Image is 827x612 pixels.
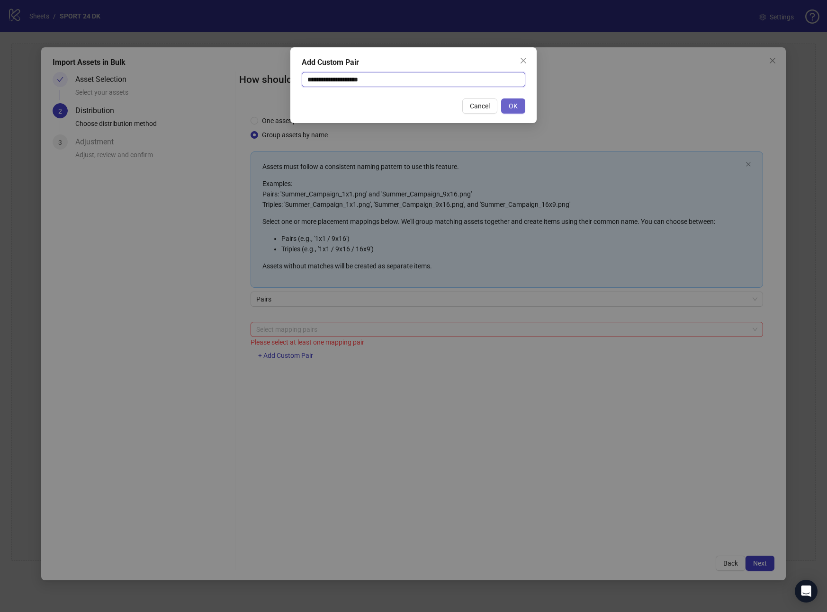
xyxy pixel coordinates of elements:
button: Cancel [462,98,497,114]
span: OK [509,102,518,110]
button: Close [516,53,531,68]
span: close [520,57,527,64]
div: Open Intercom Messenger [795,580,818,603]
span: Cancel [470,102,490,110]
div: Add Custom Pair [302,57,525,68]
button: OK [501,98,525,114]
